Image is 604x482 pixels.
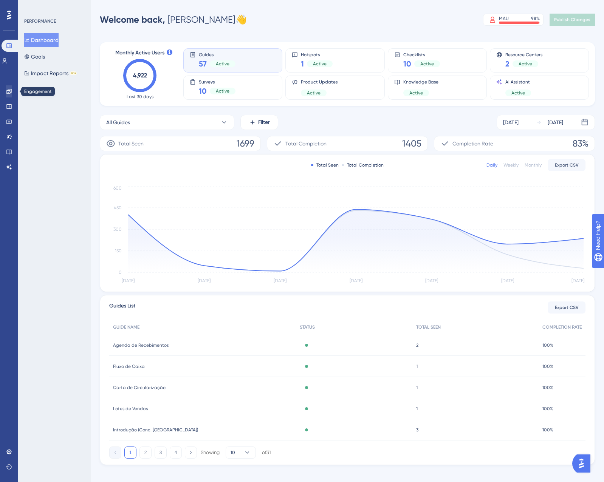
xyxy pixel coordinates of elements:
[226,446,256,459] button: 10
[115,248,122,253] tspan: 150
[301,59,304,69] span: 1
[240,115,278,130] button: Filter
[416,385,418,391] span: 1
[199,79,235,84] span: Surveys
[262,449,271,456] div: of 31
[511,90,525,96] span: Active
[542,385,553,391] span: 100%
[403,52,440,57] span: Checklists
[100,14,165,25] span: Welcome back,
[24,33,59,47] button: Dashboard
[501,278,514,283] tspan: [DATE]
[550,14,595,26] button: Publish Changes
[313,61,327,67] span: Active
[216,61,229,67] span: Active
[301,79,338,85] span: Product Updates
[199,59,207,69] span: 57
[307,90,321,96] span: Active
[113,227,122,232] tspan: 300
[416,324,441,330] span: TOTAL SEEN
[115,48,164,57] span: Monthly Active Users
[416,342,418,348] span: 2
[114,205,122,210] tspan: 450
[548,301,585,314] button: Export CSV
[300,324,315,330] span: STATUS
[199,52,235,57] span: Guides
[258,118,270,127] span: Filter
[531,15,540,22] div: 98 %
[109,301,135,314] span: Guides List
[274,278,287,283] tspan: [DATE]
[486,162,497,168] div: Daily
[133,72,147,79] text: 4,922
[113,363,145,369] span: Fluxo de Caixa
[403,79,438,85] span: Knowledge Base
[24,66,77,80] button: Impact ReportsBETA
[402,137,421,150] span: 1405
[555,162,579,168] span: Export CSV
[555,304,579,311] span: Export CSV
[342,162,384,168] div: Total Completion
[542,324,582,330] span: COMPLETION RATE
[201,449,220,456] div: Showing
[24,18,56,24] div: PERFORMANCE
[542,342,553,348] span: 100%
[503,162,519,168] div: Weekly
[350,278,362,283] tspan: [DATE]
[548,159,585,171] button: Export CSV
[505,79,531,85] span: AI Assistant
[301,52,333,57] span: Hotspots
[231,450,235,456] span: 10
[113,427,198,433] span: Introdução (Conc. [GEOGRAPHIC_DATA])
[198,278,211,283] tspan: [DATE]
[499,15,509,22] div: MAU
[216,88,229,94] span: Active
[139,446,152,459] button: 2
[100,115,234,130] button: All Guides
[113,342,169,348] span: Agenda de Recebimentos
[199,86,207,96] span: 10
[416,427,418,433] span: 3
[24,50,45,63] button: Goals
[525,162,542,168] div: Monthly
[420,61,434,67] span: Active
[548,118,563,127] div: [DATE]
[155,446,167,459] button: 3
[113,406,148,412] span: Lotes de Vendas
[505,59,510,69] span: 2
[519,61,532,67] span: Active
[311,162,339,168] div: Total Seen
[573,137,589,150] span: 83%
[127,94,153,100] span: Last 30 days
[113,324,139,330] span: GUIDE NAME
[542,363,553,369] span: 100%
[122,278,135,283] tspan: [DATE]
[106,118,130,127] span: All Guides
[118,139,144,148] span: Total Seen
[416,363,418,369] span: 1
[505,52,542,57] span: Resource Centers
[170,446,182,459] button: 4
[425,278,438,283] tspan: [DATE]
[409,90,423,96] span: Active
[403,59,411,69] span: 10
[18,2,47,11] span: Need Help?
[542,427,553,433] span: 100%
[554,17,590,23] span: Publish Changes
[237,137,254,150] span: 1699
[119,270,122,275] tspan: 0
[572,452,595,475] iframe: UserGuiding AI Assistant Launcher
[503,118,519,127] div: [DATE]
[416,406,418,412] span: 1
[113,185,122,191] tspan: 600
[542,406,553,412] span: 100%
[100,14,247,26] div: [PERSON_NAME] 👋
[113,385,166,391] span: Carta de Circularização
[452,139,493,148] span: Completion Rate
[70,71,77,75] div: BETA
[124,446,136,459] button: 1
[285,139,327,148] span: Total Completion
[571,278,584,283] tspan: [DATE]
